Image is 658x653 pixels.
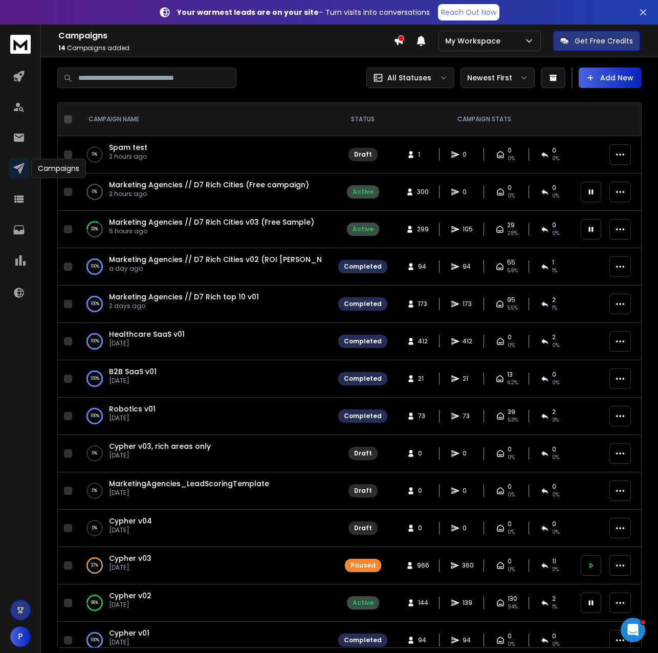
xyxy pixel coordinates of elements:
[91,299,99,309] p: 100 %
[508,341,515,350] span: 0%
[109,441,211,451] a: Cypher v03, rich areas only
[344,412,382,420] div: Completed
[552,603,557,611] span: 1 %
[552,491,559,499] span: 0%
[393,103,575,136] th: CAMPAIGN STATS
[552,595,556,603] span: 2
[91,560,98,571] p: 37 %
[91,598,98,608] p: 96 %
[552,341,559,350] span: 0 %
[109,516,152,526] a: Cypher v04
[463,599,473,607] span: 139
[508,416,518,424] span: 53 %
[76,323,332,360] td: 100%Healthcare SaaS v01[DATE]
[109,302,259,310] p: 2 days ago
[109,180,309,190] span: Marketing Agencies // D7 Rich Cities (Free campaign)
[58,43,65,52] span: 14
[418,449,428,458] span: 0
[463,188,473,196] span: 0
[418,375,428,383] span: 21
[109,142,147,153] a: Spam test
[462,561,474,570] span: 360
[109,227,314,235] p: 5 hours ago
[76,547,332,584] td: 37%Cypher v03[DATE]
[508,333,512,341] span: 0
[353,225,374,233] div: Active
[552,520,556,528] span: 0
[418,524,428,532] span: 0
[418,599,428,607] span: 144
[463,225,473,233] span: 105
[109,553,151,563] a: Cypher v03
[353,188,374,196] div: Active
[109,190,309,198] p: 2 hours ago
[109,329,185,339] a: Healthcare SaaS v01
[387,73,431,83] p: All Statuses
[109,153,147,161] p: 2 hours ago
[508,528,515,536] span: 0%
[507,267,518,275] span: 59 %
[92,448,97,459] p: 0 %
[109,563,151,572] p: [DATE]
[508,155,515,163] span: 0%
[109,217,314,227] a: Marketing Agencies // D7 Rich Cities v03 (Free Sample)
[344,263,382,271] div: Completed
[353,599,374,607] div: Active
[507,379,518,387] span: 62 %
[350,561,376,570] div: Paused
[109,292,259,302] a: Marketing Agencies // D7 Rich top 10 v01
[76,136,332,173] td: 0%Spam test2 hours ago
[552,483,556,491] span: 0
[10,626,31,647] button: P
[76,103,332,136] th: CAMPAIGN NAME
[76,472,332,510] td: 0%MarketingAgencies_LeadScoringTemplate[DATE]
[507,371,513,379] span: 13
[109,591,151,601] span: Cypher v02
[552,296,556,304] span: 2
[575,36,633,46] p: Get Free Credits
[445,36,505,46] p: My Workspace
[552,192,559,200] span: 0%
[508,632,512,640] span: 0
[92,149,97,160] p: 0 %
[417,561,429,570] span: 966
[463,487,473,495] span: 0
[109,377,157,385] p: [DATE]
[552,267,557,275] span: 1 %
[463,300,473,308] span: 173
[109,366,157,377] span: B2B SaaS v01
[31,159,86,178] div: Campaigns
[76,584,332,622] td: 96%Cypher v02[DATE]
[463,449,473,458] span: 0
[91,374,99,384] p: 100 %
[109,265,322,273] p: a day ago
[463,263,473,271] span: 94
[508,491,515,499] span: 0%
[354,487,372,495] div: Draft
[332,103,393,136] th: STATUS
[463,524,473,532] span: 0
[552,453,559,462] span: 0%
[508,483,512,491] span: 0
[109,601,151,609] p: [DATE]
[109,478,269,489] a: MarketingAgencies_LeadScoringTemplate
[507,296,515,304] span: 95
[418,412,428,420] span: 73
[552,565,559,574] span: 3 %
[76,248,332,286] td: 100%Marketing Agencies // D7 Rich Cities v02 (ROI [PERSON_NAME])a day ago
[508,595,517,603] span: 130
[344,300,382,308] div: Completed
[553,31,640,51] button: Get Free Credits
[417,188,429,196] span: 300
[463,150,473,159] span: 0
[344,337,382,345] div: Completed
[418,150,428,159] span: 1
[460,68,535,88] button: Newest First
[621,618,645,642] iframe: Intercom live chat
[552,640,559,648] span: 0 %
